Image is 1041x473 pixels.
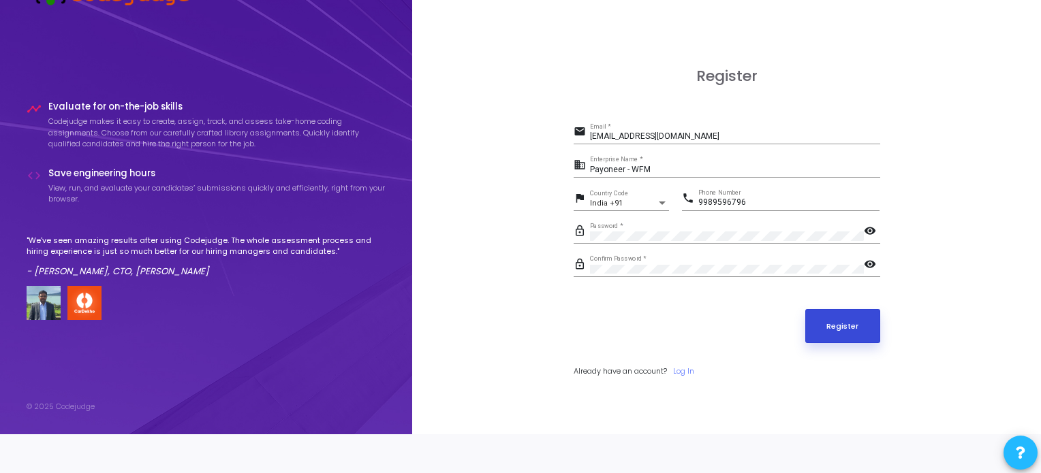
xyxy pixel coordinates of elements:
input: Enterprise Name [590,165,880,175]
mat-icon: phone [682,191,698,208]
span: Already have an account? [574,365,667,376]
i: timeline [27,101,42,116]
mat-icon: visibility [864,224,880,240]
div: © 2025 Codejudge [27,401,95,412]
mat-icon: flag [574,191,590,208]
h4: Save engineering hours [48,168,386,179]
input: Phone Number [698,198,880,208]
p: "We've seen amazing results after using Codejudge. The whole assessment process and hiring experi... [27,235,386,257]
mat-icon: business [574,158,590,174]
mat-icon: lock_outline [574,224,590,240]
h4: Evaluate for on-the-job skills [48,101,386,112]
p: Codejudge makes it easy to create, assign, track, and assess take-home coding assignments. Choose... [48,116,386,150]
img: company-logo [67,286,102,320]
mat-icon: email [574,125,590,141]
em: - [PERSON_NAME], CTO, [PERSON_NAME] [27,265,209,278]
h3: Register [574,67,880,85]
span: India +91 [590,199,623,208]
mat-icon: lock_outline [574,257,590,274]
input: Email [590,132,880,142]
i: code [27,168,42,183]
img: user image [27,286,61,320]
a: Log In [673,365,694,377]
button: Register [805,309,880,343]
p: View, run, and evaluate your candidates’ submissions quickly and efficiently, right from your bro... [48,182,386,205]
mat-icon: visibility [864,257,880,274]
